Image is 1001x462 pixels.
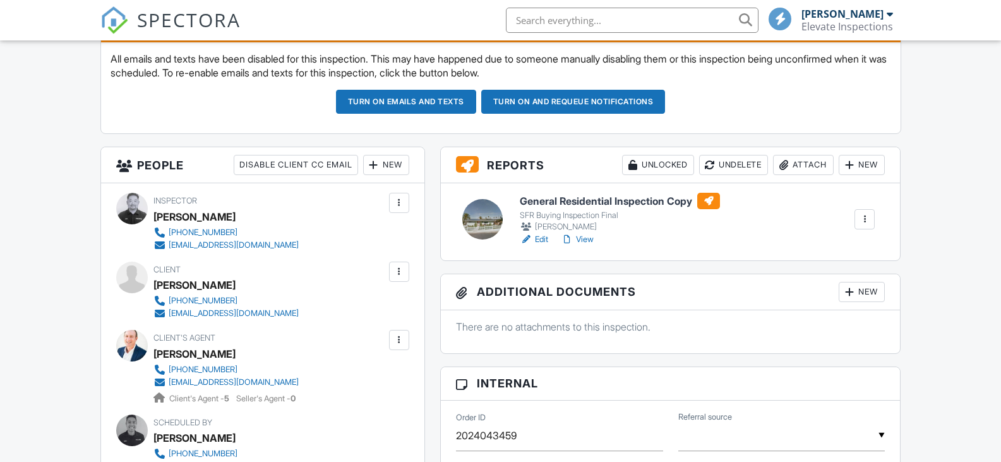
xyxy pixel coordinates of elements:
a: General Residential Inspection Copy SFR Buying Inspection Final [PERSON_NAME] [520,193,720,233]
span: Inspector [153,196,197,205]
strong: 5 [224,394,229,403]
div: [PERSON_NAME] [153,429,236,447]
div: [PHONE_NUMBER] [169,228,237,238]
span: Client's Agent [153,333,215,343]
div: [PHONE_NUMBER] [169,296,237,306]
button: Turn on and Requeue Notifications [481,90,666,114]
h3: Additional Documents [441,274,901,310]
span: Seller's Agent - [236,394,296,403]
div: [EMAIL_ADDRESS][DOMAIN_NAME] [169,240,299,250]
div: SFR Buying Inspection Final [520,210,720,221]
div: [EMAIL_ADDRESS][DOMAIN_NAME] [169,377,299,387]
a: [EMAIL_ADDRESS][DOMAIN_NAME] [153,239,299,252]
div: New [839,155,885,175]
a: View [561,233,594,246]
a: [EMAIL_ADDRESS][DOMAIN_NAME] [153,307,299,320]
div: [PERSON_NAME] [153,207,236,226]
div: [PERSON_NAME] [801,8,884,20]
span: Client's Agent - [169,394,231,403]
p: There are no attachments to this inspection. [456,320,885,334]
span: Scheduled By [153,418,212,427]
button: Turn on emails and texts [336,90,476,114]
a: Edit [520,233,548,246]
strong: 0 [291,394,296,403]
div: Disable Client CC Email [234,155,358,175]
div: Undelete [699,155,768,175]
div: [PERSON_NAME] [153,276,236,295]
h3: Reports [441,147,901,183]
img: The Best Home Inspection Software - Spectora [100,6,128,34]
a: [PHONE_NUMBER] [153,295,299,307]
label: Referral source [678,411,732,423]
a: [PHONE_NUMBER] [153,363,299,376]
div: [PERSON_NAME] [520,221,720,233]
input: Search everything... [506,8,758,33]
a: [PHONE_NUMBER] [153,226,299,239]
div: [EMAIL_ADDRESS][DOMAIN_NAME] [169,308,299,319]
p: All emails and texts have been disabled for this inspection. This may have happened due to someon... [111,52,891,80]
h3: People [101,147,424,183]
div: [PHONE_NUMBER] [169,449,237,459]
h3: Internal [441,367,901,400]
span: Client [153,265,181,274]
a: [PHONE_NUMBER] [153,447,361,460]
div: Attach [773,155,834,175]
div: Elevate Inspections [801,20,893,33]
div: New [363,155,409,175]
div: New [839,282,885,302]
a: [EMAIL_ADDRESS][DOMAIN_NAME] [153,376,299,389]
div: [PHONE_NUMBER] [169,365,237,375]
div: [PERSON_NAME] [153,344,236,363]
h6: General Residential Inspection Copy [520,193,720,209]
a: SPECTORA [100,17,241,44]
div: Unlocked [622,155,694,175]
span: SPECTORA [137,6,241,33]
label: Order ID [456,412,486,423]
